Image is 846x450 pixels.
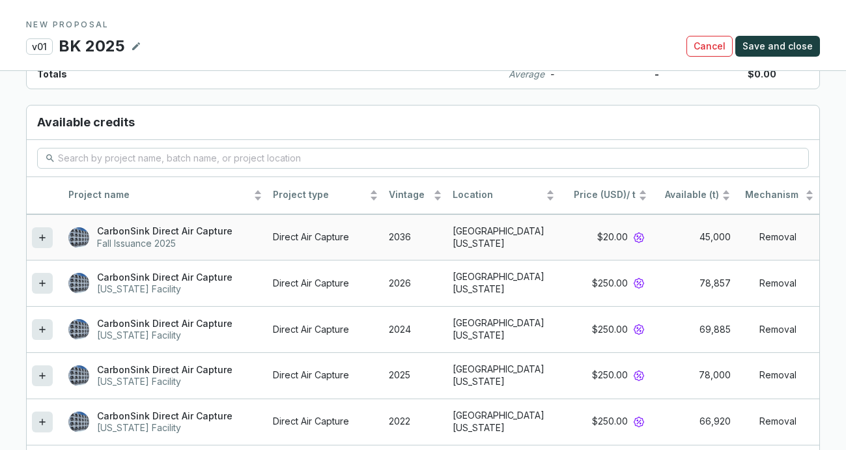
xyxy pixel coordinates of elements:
h3: Available credits [27,105,819,140]
th: Project type [268,177,384,214]
p: Fall Issuance 2025 [97,238,233,249]
div: $250.00 [565,414,647,430]
td: Removal [736,214,819,260]
span: Cancel [694,40,726,53]
td: 2022 [384,399,447,445]
th: Location [447,177,560,214]
td: 2025 [384,352,447,399]
p: [US_STATE] Facility [97,283,233,295]
p: [US_STATE] [453,376,555,388]
p: BK 2025 [58,35,126,57]
td: 45,000 [653,214,737,260]
td: 78,000 [653,352,737,399]
td: 2036 [384,214,447,260]
p: [US_STATE] Facility [97,330,233,341]
p: CarbonSink Direct Air Capture [97,225,233,237]
th: Available (t) [653,177,737,214]
p: [GEOGRAPHIC_DATA] [453,410,555,422]
p: CarbonSink Direct Air Capture [97,410,233,422]
td: 78,857 [653,260,737,306]
span: Vintage [389,189,430,201]
th: Vintage [384,177,447,214]
div: $250.00 [565,321,647,338]
span: Project type [273,189,367,201]
p: [US_STATE] [453,238,555,250]
input: Search by project name, batch name, or project location [58,151,789,165]
p: - [564,63,659,86]
td: 2026 [384,260,447,306]
p: [US_STATE] [453,330,555,342]
p: [GEOGRAPHIC_DATA] [453,363,555,376]
td: Direct Air Capture [268,352,384,399]
td: Direct Air Capture [268,260,384,306]
span: Location [453,189,543,201]
td: Direct Air Capture [268,306,384,352]
span: / t [565,189,636,201]
button: Save and close [735,36,820,57]
p: CarbonSink Direct Air Capture [97,318,233,330]
p: - [550,68,554,81]
td: Removal [736,399,819,445]
p: $0.00 [659,63,819,86]
span: Project name [68,189,251,201]
p: CarbonSink Direct Air Capture [97,272,233,283]
div: $20.00 [565,229,647,246]
td: Direct Air Capture [268,399,384,445]
p: [GEOGRAPHIC_DATA] [453,317,555,330]
div: $250.00 [565,275,647,292]
p: [US_STATE] Facility [97,376,233,387]
p: [US_STATE] [453,422,555,434]
span: Mechanism [741,189,802,201]
td: Removal [736,352,819,399]
td: Direct Air Capture [268,214,384,260]
th: Project name [63,177,268,214]
td: 66,920 [653,399,737,445]
p: NEW PROPOSAL [26,20,820,30]
td: 2024 [384,306,447,352]
div: $250.00 [565,367,647,384]
td: Removal [736,260,819,306]
p: Totals [27,63,67,86]
th: Mechanism [736,177,819,214]
span: Available (t) [658,189,720,201]
td: Removal [736,306,819,352]
span: Save and close [742,40,813,53]
p: [GEOGRAPHIC_DATA] [453,271,555,283]
p: [US_STATE] Facility [97,422,233,434]
p: CarbonSink Direct Air Capture [97,364,233,376]
i: Average [509,68,544,81]
button: Cancel [686,36,733,57]
p: v01 [26,38,53,55]
p: [GEOGRAPHIC_DATA] [453,225,555,238]
p: [US_STATE] [453,283,555,296]
td: 69,885 [653,306,737,352]
span: Price (USD) [574,189,627,200]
